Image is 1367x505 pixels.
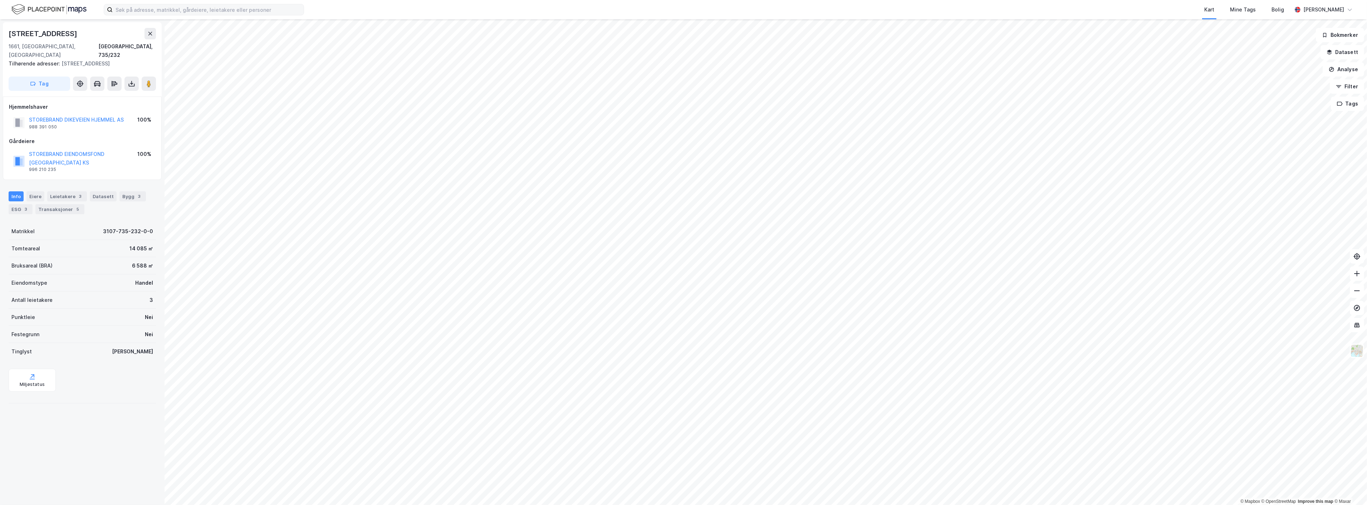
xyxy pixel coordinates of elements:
[113,4,304,15] input: Søk på adresse, matrikkel, gårdeiere, leietakere eller personer
[11,244,40,253] div: Tomteareal
[145,330,153,339] div: Nei
[1240,499,1260,504] a: Mapbox
[1330,79,1364,94] button: Filter
[9,191,24,201] div: Info
[103,227,153,236] div: 3107-735-232-0-0
[90,191,117,201] div: Datasett
[11,296,53,304] div: Antall leietakere
[136,193,143,200] div: 3
[1204,5,1214,14] div: Kart
[11,313,35,322] div: Punktleie
[9,28,79,39] div: [STREET_ADDRESS]
[98,42,156,59] div: [GEOGRAPHIC_DATA], 735/232
[9,204,33,214] div: ESG
[9,103,156,111] div: Hjemmelshaver
[9,137,156,146] div: Gårdeiere
[11,330,39,339] div: Festegrunn
[129,244,153,253] div: 14 085 ㎡
[29,167,56,172] div: 996 210 235
[9,59,150,68] div: [STREET_ADDRESS]
[74,206,82,213] div: 5
[1230,5,1256,14] div: Mine Tags
[9,42,98,59] div: 1661, [GEOGRAPHIC_DATA], [GEOGRAPHIC_DATA]
[1331,97,1364,111] button: Tags
[150,296,153,304] div: 3
[1316,28,1364,42] button: Bokmerker
[9,60,62,67] span: Tilhørende adresser:
[1323,62,1364,77] button: Analyse
[1331,471,1367,505] iframe: Chat Widget
[9,77,70,91] button: Tag
[35,204,84,214] div: Transaksjoner
[11,261,53,270] div: Bruksareal (BRA)
[145,313,153,322] div: Nei
[137,150,151,158] div: 100%
[11,279,47,287] div: Eiendomstype
[26,191,44,201] div: Eiere
[1321,45,1364,59] button: Datasett
[119,191,146,201] div: Bygg
[1350,344,1364,358] img: Z
[11,227,35,236] div: Matrikkel
[1303,5,1344,14] div: [PERSON_NAME]
[47,191,87,201] div: Leietakere
[112,347,153,356] div: [PERSON_NAME]
[1261,499,1296,504] a: OpenStreetMap
[20,382,45,387] div: Miljøstatus
[135,279,153,287] div: Handel
[137,116,151,124] div: 100%
[1331,471,1367,505] div: Kontrollprogram for chat
[1272,5,1284,14] div: Bolig
[11,3,87,16] img: logo.f888ab2527a4732fd821a326f86c7f29.svg
[29,124,57,130] div: 988 391 050
[77,193,84,200] div: 3
[132,261,153,270] div: 6 588 ㎡
[1298,499,1333,504] a: Improve this map
[11,347,32,356] div: Tinglyst
[23,206,30,213] div: 3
